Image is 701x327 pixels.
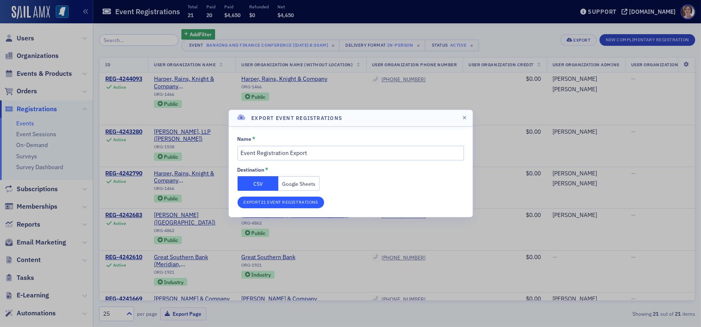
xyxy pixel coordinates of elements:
button: CSV [238,176,279,191]
div: Destination [238,167,265,173]
button: Google Sheets [278,176,320,191]
button: Export21 Event Registrations [238,197,324,208]
div: Name [238,136,252,142]
h4: Export Event Registrations [251,114,342,122]
abbr: This field is required [265,166,268,174]
abbr: This field is required [252,135,255,143]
